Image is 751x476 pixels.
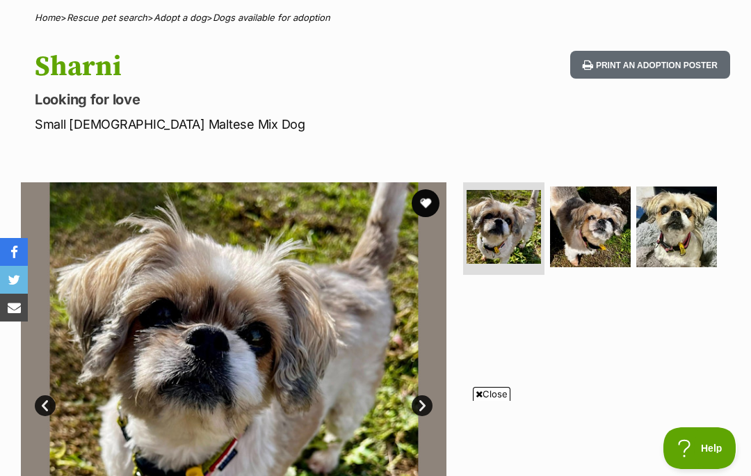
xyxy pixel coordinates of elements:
[213,12,330,23] a: Dogs available for adoption
[35,395,56,416] a: Prev
[550,187,631,267] img: Photo of Sharni
[636,187,717,267] img: Photo of Sharni
[35,90,460,109] p: Looking for love
[38,406,713,469] iframe: Advertisement
[412,189,439,217] button: favourite
[663,427,737,469] iframe: Help Scout Beacon - Open
[412,395,433,416] a: Next
[35,51,460,83] h1: Sharni
[467,190,540,264] img: Photo of Sharni
[35,12,60,23] a: Home
[35,115,460,134] p: Small [DEMOGRAPHIC_DATA] Maltese Mix Dog
[473,387,510,401] span: Close
[154,12,207,23] a: Adopt a dog
[67,12,147,23] a: Rescue pet search
[570,51,730,79] button: Print an adoption poster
